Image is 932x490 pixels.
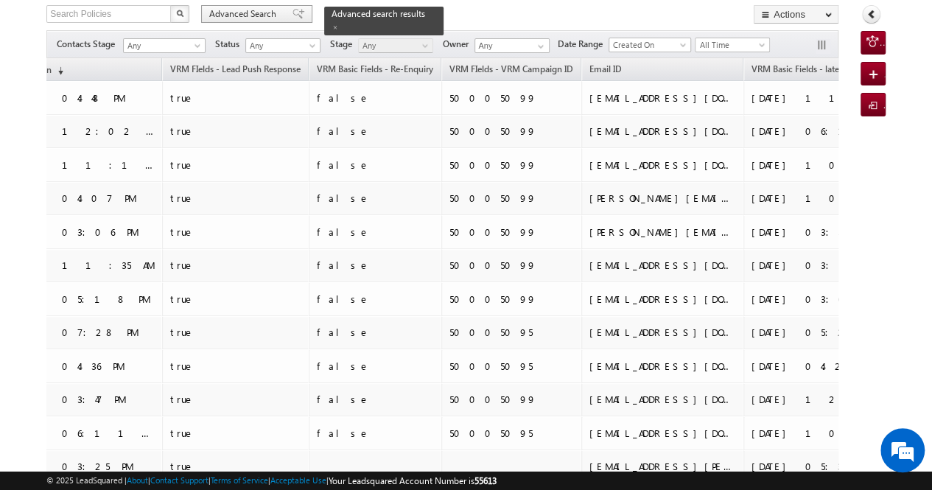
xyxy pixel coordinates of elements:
[751,192,899,205] div: [DATE] 10:02 AM
[474,475,497,486] span: 55613
[242,7,277,43] div: Minimize live chat window
[127,475,148,485] a: About
[449,63,573,74] span: VRM FIelds - VRM Campaign ID
[751,259,899,272] div: [DATE] 03:11 PM
[245,38,320,53] a: Any
[215,38,245,51] span: Status
[8,360,155,373] div: [DATE] 04:36 PM
[449,293,575,306] div: 50005099
[317,360,435,373] div: false
[582,61,629,80] a: Email ID
[589,225,737,239] div: [PERSON_NAME][EMAIL_ADDRESS][DOMAIN_NAME]
[170,225,302,239] div: true
[317,427,435,440] div: false
[751,158,899,172] div: [DATE] 10:50 AM
[170,326,302,339] div: true
[170,63,301,74] span: VRM FIelds - Lead Push Response
[8,460,155,473] div: [DATE] 03:25 PM
[751,125,899,138] div: [DATE] 06:15 PM
[8,125,155,138] div: [DATE] 12:02 PM
[449,427,575,440] div: 50005095
[754,5,838,24] button: Actions
[332,8,425,19] span: Advanced search results
[8,91,155,105] div: [DATE] 04:48 PM
[170,460,302,473] div: true
[317,63,433,74] span: VRM Basic Fields - Re-Enquiry
[589,63,622,74] span: Email ID
[751,460,899,473] div: [DATE] 05:30 AM
[751,393,899,406] div: [DATE] 12:57 PM
[474,38,550,53] input: Type to Search
[317,393,435,406] div: false
[558,38,609,51] span: Date Range
[449,225,575,239] div: 50005099
[124,39,200,52] span: Any
[589,158,737,172] div: [EMAIL_ADDRESS][DOMAIN_NAME]
[209,7,281,21] span: Advanced Search
[449,192,575,205] div: 50005099
[449,125,575,138] div: 50005099
[751,360,899,373] div: [DATE] 04:24 PM
[170,393,302,406] div: true
[589,326,737,339] div: [EMAIL_ADDRESS][DOMAIN_NAME]
[609,38,686,52] span: Created On
[8,393,155,406] div: [DATE] 03:47 PM
[589,91,737,105] div: [EMAIL_ADDRESS][DOMAIN_NAME]
[170,158,302,172] div: true
[443,38,474,51] span: Owner
[8,158,155,172] div: [DATE] 11:19 AM
[449,259,575,272] div: 50005099
[442,61,581,80] a: VRM FIelds - VRM Campaign ID
[77,77,248,97] div: Chat with us now
[170,293,302,306] div: true
[751,91,899,105] div: [DATE] 11:03 AM
[329,475,497,486] span: Your Leadsquared Account Number is
[170,125,302,138] div: true
[270,475,326,485] a: Acceptable Use
[170,427,302,440] div: true
[317,293,435,306] div: false
[589,427,737,440] div: [EMAIL_ADDRESS][DOMAIN_NAME]
[449,326,575,339] div: 50005095
[589,460,737,473] div: [EMAIL_ADDRESS][PERSON_NAME][DOMAIN_NAME]
[317,125,435,138] div: false
[589,125,737,138] div: [EMAIL_ADDRESS][DOMAIN_NAME]
[589,293,737,306] div: [EMAIL_ADDRESS][DOMAIN_NAME]
[449,158,575,172] div: 50005099
[751,326,899,339] div: [DATE] 05:28 PM
[449,360,575,373] div: 50005095
[170,360,302,373] div: true
[309,61,441,80] a: VRM Basic Fields - Re-Enquiry
[449,91,575,105] div: 50005099
[123,38,206,53] a: Any
[46,474,497,488] span: © 2025 LeadSquared | | | | |
[330,38,358,51] span: Stage
[751,293,899,306] div: [DATE] 03:07 PM
[609,38,691,52] a: Created On
[589,259,737,272] div: [EMAIL_ADDRESS][DOMAIN_NAME]
[695,38,770,52] a: All Time
[8,192,155,205] div: [DATE] 04:07 PM
[52,65,63,77] span: (sorted descending)
[200,382,267,402] em: Start Chat
[246,39,316,52] span: Any
[57,38,121,51] span: Contacts Stage
[317,192,435,205] div: false
[8,259,155,272] div: [DATE] 11:35 AM
[163,61,308,80] a: VRM FIelds - Lead Push Response
[751,63,886,74] span: VRM Basic Fields - latest push date
[744,61,894,80] a: VRM Basic Fields - latest push date
[150,475,209,485] a: Contact Support
[211,475,268,485] a: Terms of Service
[317,259,435,272] div: false
[8,427,155,440] div: [DATE] 06:11 PM
[589,360,737,373] div: [EMAIL_ADDRESS][DOMAIN_NAME]
[317,326,435,339] div: false
[589,192,737,205] div: [PERSON_NAME][EMAIL_ADDRESS][DOMAIN_NAME]
[170,259,302,272] div: true
[25,77,62,97] img: d_60004797649_company_0_60004797649
[751,225,899,239] div: [DATE] 03:31 PM
[170,192,302,205] div: true
[358,38,433,53] a: Any
[449,393,575,406] div: 50005099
